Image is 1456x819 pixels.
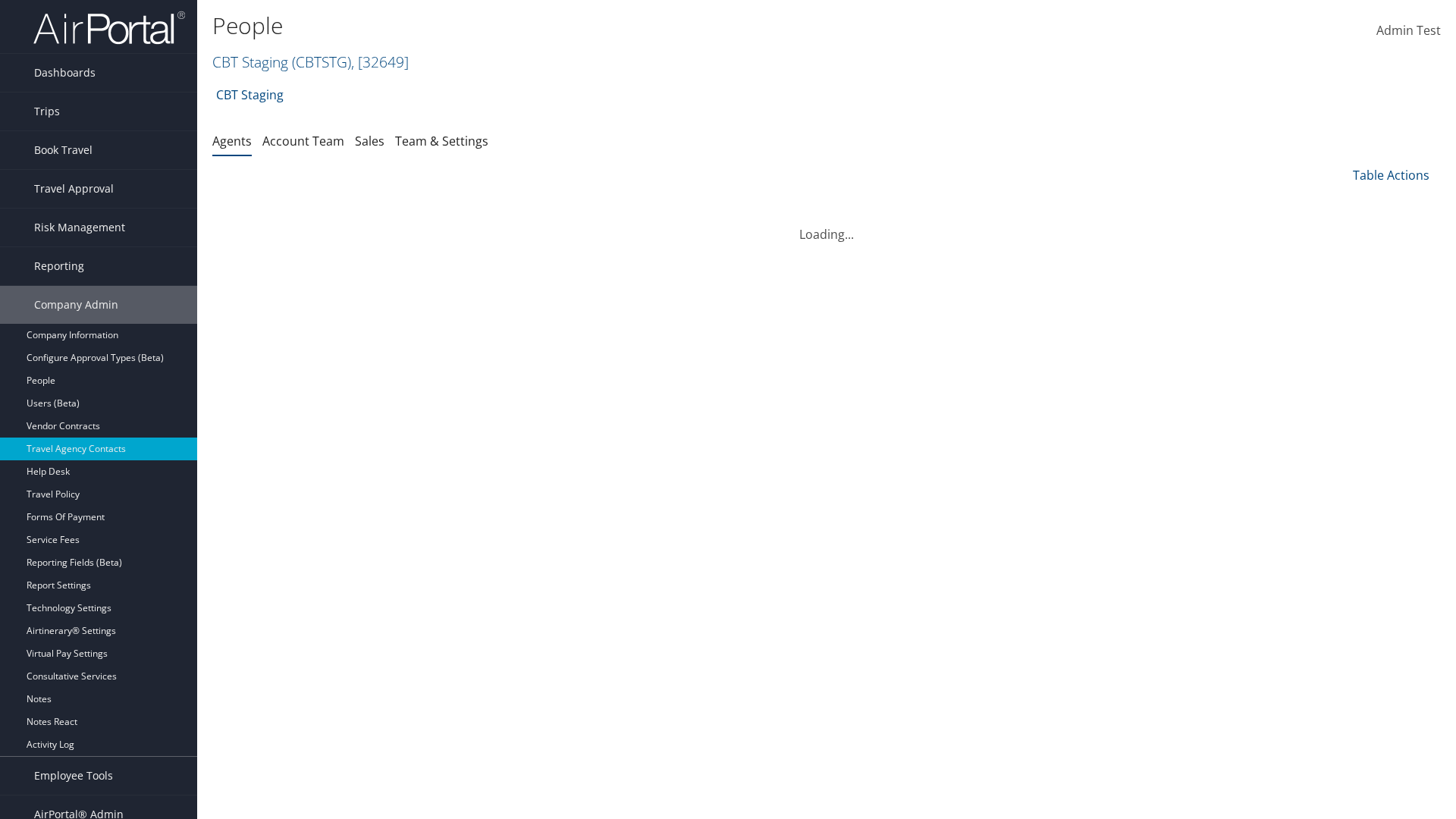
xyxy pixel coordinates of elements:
[212,10,1031,42] h1: People
[1376,8,1441,55] a: Admin Test
[216,80,284,110] a: CBT Staging
[34,93,60,130] span: Trips
[1353,167,1429,184] a: Table Actions
[34,131,93,169] span: Book Travel
[212,207,1441,243] div: Loading...
[395,133,488,149] a: Team & Settings
[34,247,84,285] span: Reporting
[355,133,384,149] a: Sales
[212,133,252,149] a: Agents
[34,757,113,795] span: Employee Tools
[34,286,118,324] span: Company Admin
[262,133,344,149] a: Account Team
[34,170,114,208] span: Travel Approval
[33,10,185,45] img: airportal-logo.png
[292,52,351,72] span: ( CBTSTG )
[1376,22,1441,39] span: Admin Test
[34,54,96,92] span: Dashboards
[212,52,409,72] a: CBT Staging
[34,209,125,246] span: Risk Management
[351,52,409,72] span: , [ 32649 ]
